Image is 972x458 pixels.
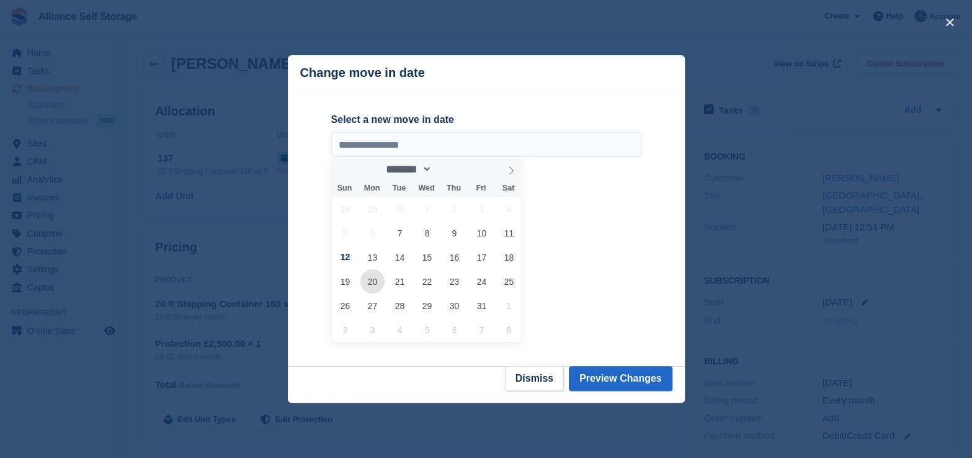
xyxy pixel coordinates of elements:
span: October 1, 2025 [415,197,439,221]
span: October 2, 2025 [442,197,466,221]
button: Preview Changes [569,366,672,391]
span: October 17, 2025 [470,245,494,269]
span: November 7, 2025 [470,318,494,342]
button: Dismiss [505,366,564,391]
select: Month [382,163,432,176]
span: Sun [331,184,359,192]
span: October 3, 2025 [470,197,494,221]
span: Mon [358,184,385,192]
span: October 23, 2025 [442,269,466,294]
span: Fri [467,184,494,192]
span: October 10, 2025 [470,221,494,245]
span: October 12, 2025 [333,245,357,269]
span: October 6, 2025 [360,221,385,245]
span: October 15, 2025 [415,245,439,269]
span: Wed [412,184,440,192]
span: October 20, 2025 [360,269,385,294]
span: Sat [494,184,522,192]
span: October 29, 2025 [415,294,439,318]
input: Year [432,163,471,176]
span: September 28, 2025 [333,197,357,221]
label: Select a new move in date [331,112,641,127]
span: October 14, 2025 [388,245,412,269]
span: November 1, 2025 [497,294,521,318]
span: October 16, 2025 [442,245,466,269]
span: October 8, 2025 [415,221,439,245]
p: Change move in date [300,66,425,80]
span: October 18, 2025 [497,245,521,269]
span: October 30, 2025 [442,294,466,318]
span: November 2, 2025 [333,318,357,342]
span: Thu [440,184,467,192]
span: October 5, 2025 [333,221,357,245]
span: October 25, 2025 [497,269,521,294]
span: October 28, 2025 [388,294,412,318]
span: September 30, 2025 [388,197,412,221]
span: October 22, 2025 [415,269,439,294]
span: September 29, 2025 [360,197,385,221]
span: November 8, 2025 [497,318,521,342]
span: October 7, 2025 [388,221,412,245]
span: October 9, 2025 [442,221,466,245]
span: October 27, 2025 [360,294,385,318]
span: November 3, 2025 [360,318,385,342]
span: October 4, 2025 [497,197,521,221]
span: November 4, 2025 [388,318,412,342]
button: close [940,12,960,32]
span: October 31, 2025 [470,294,494,318]
span: October 11, 2025 [497,221,521,245]
span: October 24, 2025 [470,269,494,294]
span: October 13, 2025 [360,245,385,269]
span: October 19, 2025 [333,269,357,294]
span: November 6, 2025 [442,318,466,342]
span: Tue [385,184,412,192]
span: November 5, 2025 [415,318,439,342]
span: October 26, 2025 [333,294,357,318]
span: October 21, 2025 [388,269,412,294]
